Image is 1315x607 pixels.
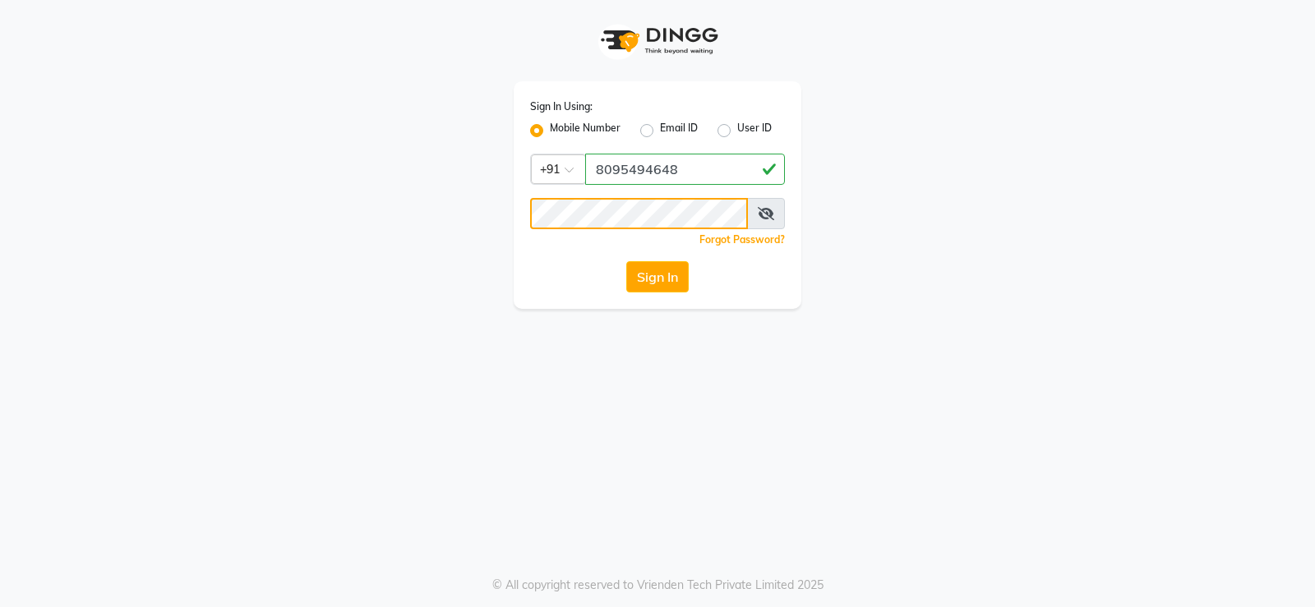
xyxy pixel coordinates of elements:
[530,99,593,114] label: Sign In Using:
[699,233,785,246] a: Forgot Password?
[737,121,772,140] label: User ID
[530,198,748,229] input: Username
[660,121,698,140] label: Email ID
[626,261,689,292] button: Sign In
[592,16,723,65] img: logo1.svg
[585,154,785,185] input: Username
[550,121,621,140] label: Mobile Number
